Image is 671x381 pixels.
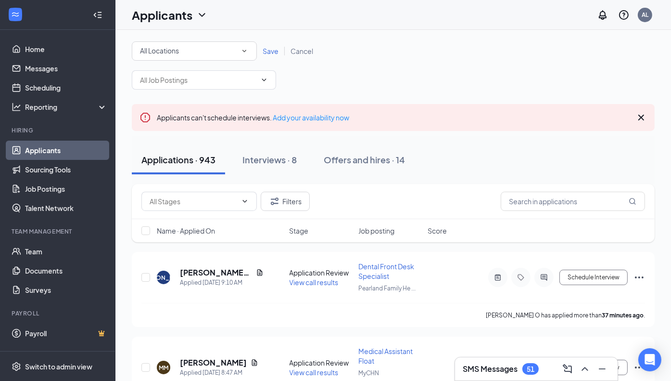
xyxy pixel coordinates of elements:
div: Payroll [12,309,105,317]
a: Scheduling [25,78,107,97]
div: 51 [527,365,534,373]
svg: ComposeMessage [562,363,573,375]
span: Pearland Family He ... [358,285,416,292]
a: Job Postings [25,179,107,198]
div: [PERSON_NAME] [139,274,189,282]
svg: Filter [269,196,280,207]
a: Team [25,242,107,261]
span: Job posting [358,226,394,236]
div: Switch to admin view [25,362,92,371]
a: PayrollCrown [25,324,107,343]
svg: QuestionInfo [618,9,630,21]
svg: MagnifyingGlass [629,197,636,205]
svg: ChevronDown [196,9,208,21]
svg: Notifications [597,9,608,21]
span: View call results [290,278,339,287]
div: AL [642,11,648,19]
a: Home [25,39,107,59]
svg: ChevronDown [241,197,249,205]
h5: [PERSON_NAME] O [180,267,252,278]
a: Messages [25,59,107,78]
a: Sourcing Tools [25,160,107,179]
div: Application Review [290,268,353,277]
svg: Settings [12,362,21,371]
span: Applicants can't schedule interviews. [157,113,349,122]
div: Team Management [12,227,105,236]
a: Talent Network [25,198,107,218]
svg: ChevronUp [579,363,591,375]
svg: Tag [515,274,527,281]
button: Filter Filters [261,192,310,211]
div: Reporting [25,102,108,112]
b: 37 minutes ago [602,312,644,319]
button: Minimize [595,361,610,377]
svg: Minimize [596,363,608,375]
p: [PERSON_NAME] O has applied more than . [486,311,645,319]
svg: Ellipses [633,272,645,283]
a: Surveys [25,280,107,300]
div: Hiring [12,126,105,134]
span: Stage [290,226,309,236]
input: All Job Postings [140,75,256,85]
h1: Applicants [132,7,192,23]
svg: Collapse [93,10,102,20]
span: View call results [290,368,339,377]
a: Add your availability now [273,113,349,122]
svg: Analysis [12,102,21,112]
span: Name · Applied On [157,226,215,236]
svg: Document [251,359,258,367]
svg: Cross [635,112,647,123]
span: Dental Front Desk Specialist [358,262,414,280]
div: Interviews · 8 [242,154,297,166]
a: Documents [25,261,107,280]
div: Offers and hires · 14 [324,154,405,166]
input: All Stages [150,196,237,207]
div: Applications · 943 [141,154,215,166]
div: All Locations [140,45,249,57]
svg: Ellipses [633,362,645,373]
span: Score [428,226,447,236]
svg: Error [139,112,151,123]
h3: SMS Messages [463,364,518,374]
span: Save [263,47,279,55]
svg: SmallChevronDown [240,47,249,55]
span: All Locations [140,46,179,55]
input: Search in applications [501,192,645,211]
button: ComposeMessage [560,361,575,377]
div: Applied [DATE] 9:10 AM [180,278,264,288]
span: Medical Assistant Float [358,347,413,365]
svg: WorkstreamLogo [11,10,20,19]
div: Open Intercom Messenger [638,348,661,371]
a: Applicants [25,141,107,160]
span: Cancel [291,47,313,55]
div: Applied [DATE] 8:47 AM [180,368,258,378]
h5: [PERSON_NAME] [180,357,247,368]
button: Schedule Interview [559,270,628,285]
svg: ActiveChat [538,274,550,281]
button: ChevronUp [577,361,593,377]
svg: Document [256,269,264,276]
div: Application Review [290,358,353,368]
div: MM [159,364,168,372]
svg: ActiveNote [492,274,504,281]
svg: ChevronDown [260,76,268,84]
